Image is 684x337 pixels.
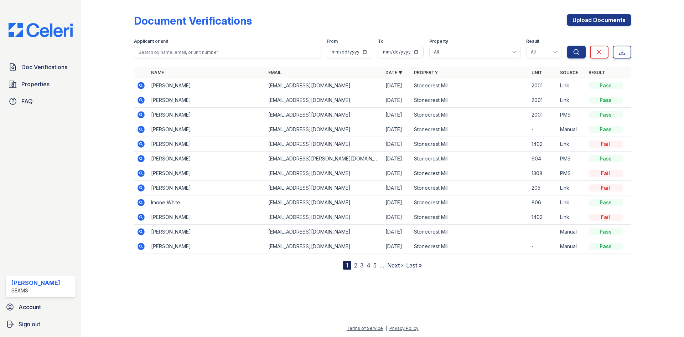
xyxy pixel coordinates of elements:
td: [EMAIL_ADDRESS][PERSON_NAME][DOMAIN_NAME] [265,152,383,166]
a: Next › [387,262,403,269]
td: Link [557,137,586,152]
td: 806 [529,195,557,210]
a: Source [560,70,578,75]
span: Account [19,303,41,311]
div: Pass [589,126,623,133]
td: Stonecrest Mill [411,225,528,239]
td: [EMAIL_ADDRESS][DOMAIN_NAME] [265,108,383,122]
td: [PERSON_NAME] [148,122,265,137]
td: Link [557,195,586,210]
td: [PERSON_NAME] [148,108,265,122]
td: [DATE] [383,78,411,93]
td: PMS [557,152,586,166]
a: Properties [6,77,76,91]
td: 1308 [529,166,557,181]
div: Pass [589,228,623,235]
div: | [385,326,387,331]
a: Email [268,70,281,75]
div: Pass [589,111,623,118]
td: PMS [557,108,586,122]
td: [EMAIL_ADDRESS][DOMAIN_NAME] [265,210,383,225]
td: Stonecrest Mill [411,152,528,166]
td: 2001 [529,78,557,93]
div: Document Verifications [134,14,252,27]
td: Stonecrest Mill [411,210,528,225]
div: Pass [589,243,623,250]
td: Link [557,78,586,93]
a: 2 [354,262,357,269]
td: [EMAIL_ADDRESS][DOMAIN_NAME] [265,239,383,254]
td: 1402 [529,137,557,152]
div: Pass [589,199,623,206]
td: - [529,225,557,239]
td: [EMAIL_ADDRESS][DOMAIN_NAME] [265,137,383,152]
td: 1402 [529,210,557,225]
td: Link [557,210,586,225]
td: Imone White [148,195,265,210]
td: Stonecrest Mill [411,195,528,210]
a: 5 [373,262,377,269]
a: Terms of Service [347,326,383,331]
td: Stonecrest Mill [411,93,528,108]
td: Link [557,181,586,195]
td: [DATE] [383,137,411,152]
img: CE_Logo_Blue-a8612792a0a2168367f1c8372b55b34899dd931a85d93a1a3d3e32e68fde9ad4.png [3,23,78,37]
td: Stonecrest Mill [411,166,528,181]
a: 3 [360,262,364,269]
a: Name [151,70,164,75]
td: - [529,122,557,137]
td: Manual [557,225,586,239]
td: [PERSON_NAME] [148,78,265,93]
td: [PERSON_NAME] [148,137,265,152]
a: Doc Verifications [6,60,76,74]
div: Fail [589,184,623,192]
td: Manual [557,122,586,137]
label: Result [526,39,539,44]
span: … [379,261,384,270]
td: [PERSON_NAME] [148,239,265,254]
td: Stonecrest Mill [411,108,528,122]
td: [DATE] [383,181,411,195]
td: [PERSON_NAME] [148,152,265,166]
span: Sign out [19,320,40,328]
td: [DATE] [383,195,411,210]
td: [DATE] [383,93,411,108]
td: [DATE] [383,239,411,254]
div: Pass [589,97,623,104]
div: 1 [343,261,351,270]
td: Stonecrest Mill [411,78,528,93]
td: [EMAIL_ADDRESS][DOMAIN_NAME] [265,195,383,210]
a: Last » [406,262,422,269]
div: Fail [589,214,623,221]
a: Result [589,70,605,75]
div: SEAMS [11,287,60,294]
span: Doc Verifications [21,63,67,71]
td: [EMAIL_ADDRESS][DOMAIN_NAME] [265,181,383,195]
td: 2001 [529,108,557,122]
td: [EMAIL_ADDRESS][DOMAIN_NAME] [265,93,383,108]
td: [EMAIL_ADDRESS][DOMAIN_NAME] [265,122,383,137]
a: Account [3,300,78,314]
td: [EMAIL_ADDRESS][DOMAIN_NAME] [265,225,383,239]
a: Sign out [3,317,78,331]
td: [DATE] [383,210,411,225]
td: [DATE] [383,152,411,166]
td: 604 [529,152,557,166]
td: [PERSON_NAME] [148,210,265,225]
td: Stonecrest Mill [411,122,528,137]
td: [DATE] [383,108,411,122]
td: [DATE] [383,122,411,137]
a: Upload Documents [567,14,631,26]
td: Stonecrest Mill [411,239,528,254]
div: [PERSON_NAME] [11,279,60,287]
div: Fail [589,170,623,177]
td: [EMAIL_ADDRESS][DOMAIN_NAME] [265,78,383,93]
label: Property [429,39,448,44]
td: [PERSON_NAME] [148,166,265,181]
td: Manual [557,239,586,254]
td: [PERSON_NAME] [148,225,265,239]
td: [DATE] [383,166,411,181]
span: Properties [21,80,50,88]
td: PMS [557,166,586,181]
